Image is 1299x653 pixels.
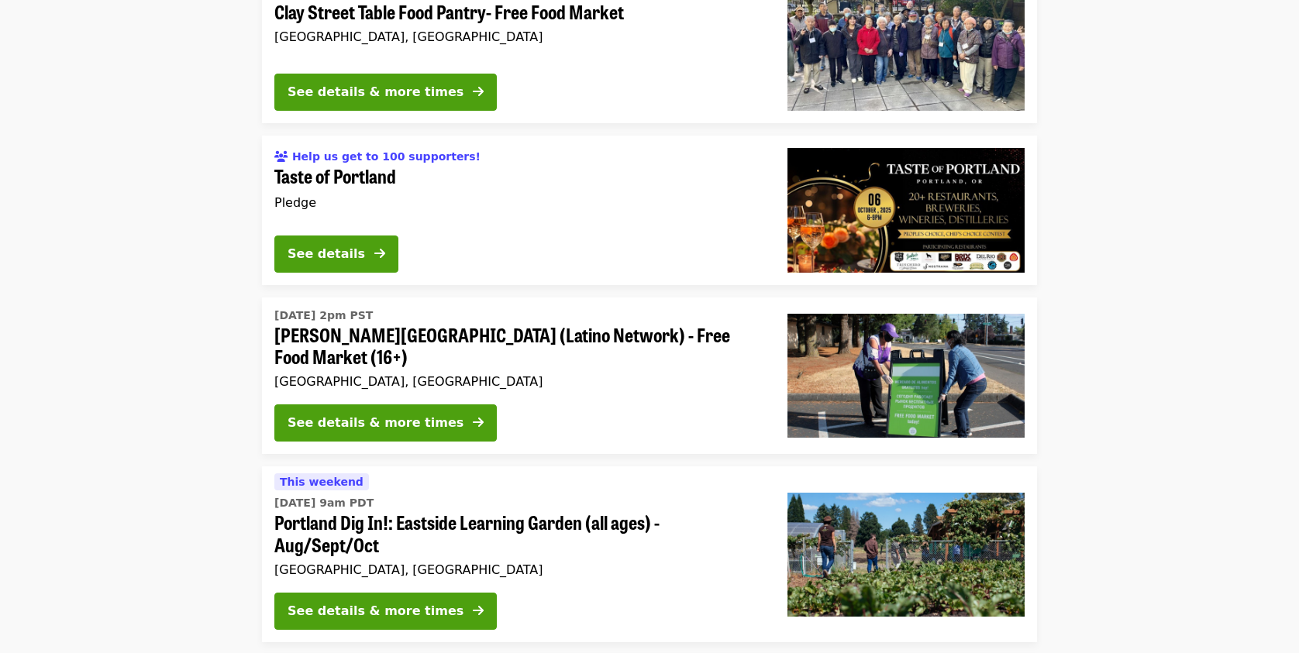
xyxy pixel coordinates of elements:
i: arrow-right icon [473,603,484,618]
div: See details & more times [288,414,463,432]
button: See details & more times [274,404,497,442]
img: Taste of Portland organized by Oregon Food Bank [787,148,1025,272]
span: Help us get to 100 supporters! [292,150,481,163]
span: Pledge [274,195,316,210]
img: Portland Dig In!: Eastside Learning Garden (all ages) - Aug/Sept/Oct organized by Oregon Food Bank [787,493,1025,617]
span: Clay Street Table Food Pantry- Free Food Market [274,1,763,23]
img: Rigler Elementary School (Latino Network) - Free Food Market (16+) organized by Oregon Food Bank [787,314,1025,438]
a: See details for "Rigler Elementary School (Latino Network) - Free Food Market (16+)" [262,297,1037,455]
i: arrow-right icon [473,415,484,430]
div: See details & more times [288,83,463,101]
a: See details for "Portland Dig In!: Eastside Learning Garden (all ages) - Aug/Sept/Oct" [262,466,1037,642]
a: See details for "Taste of Portland" [262,136,1037,284]
div: See details [288,245,365,263]
span: This weekend [280,476,364,488]
button: See details & more times [274,74,497,111]
button: See details & more times [274,593,497,630]
span: Taste of Portland [274,165,763,187]
i: arrow-right icon [473,84,484,99]
time: [DATE] 9am PDT [274,495,374,511]
div: [GEOGRAPHIC_DATA], [GEOGRAPHIC_DATA] [274,374,763,389]
span: Portland Dig In!: Eastside Learning Garden (all ages) - Aug/Sept/Oct [274,511,763,556]
span: [PERSON_NAME][GEOGRAPHIC_DATA] (Latino Network) - Free Food Market (16+) [274,324,763,369]
div: [GEOGRAPHIC_DATA], [GEOGRAPHIC_DATA] [274,562,763,577]
div: See details & more times [288,602,463,620]
time: [DATE] 2pm PST [274,308,373,324]
i: users icon [274,150,288,163]
i: arrow-right icon [374,246,385,261]
div: [GEOGRAPHIC_DATA], [GEOGRAPHIC_DATA] [274,29,763,44]
button: See details [274,235,398,273]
